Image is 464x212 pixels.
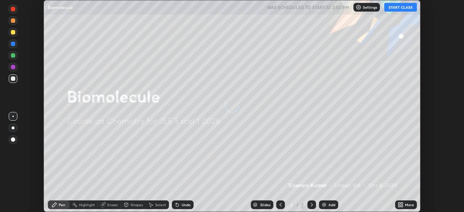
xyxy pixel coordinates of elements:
div: 2 [288,203,295,207]
div: More [405,203,414,207]
div: 2 [300,201,304,208]
div: Add [328,203,335,207]
div: Undo [182,203,191,207]
div: Pen [59,203,65,207]
div: Select [155,203,166,207]
p: Settings [363,5,377,9]
img: add-slide-button [321,202,327,208]
div: / [297,203,299,207]
div: Highlight [79,203,95,207]
img: class-settings-icons [356,4,361,10]
div: Shapes [130,203,143,207]
div: Slides [260,203,270,207]
div: Eraser [107,203,118,207]
button: START CLASS [384,3,417,12]
p: Biomolecule [48,4,73,10]
h5: WAS SCHEDULED TO START AT 2:50 PM [267,4,349,11]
